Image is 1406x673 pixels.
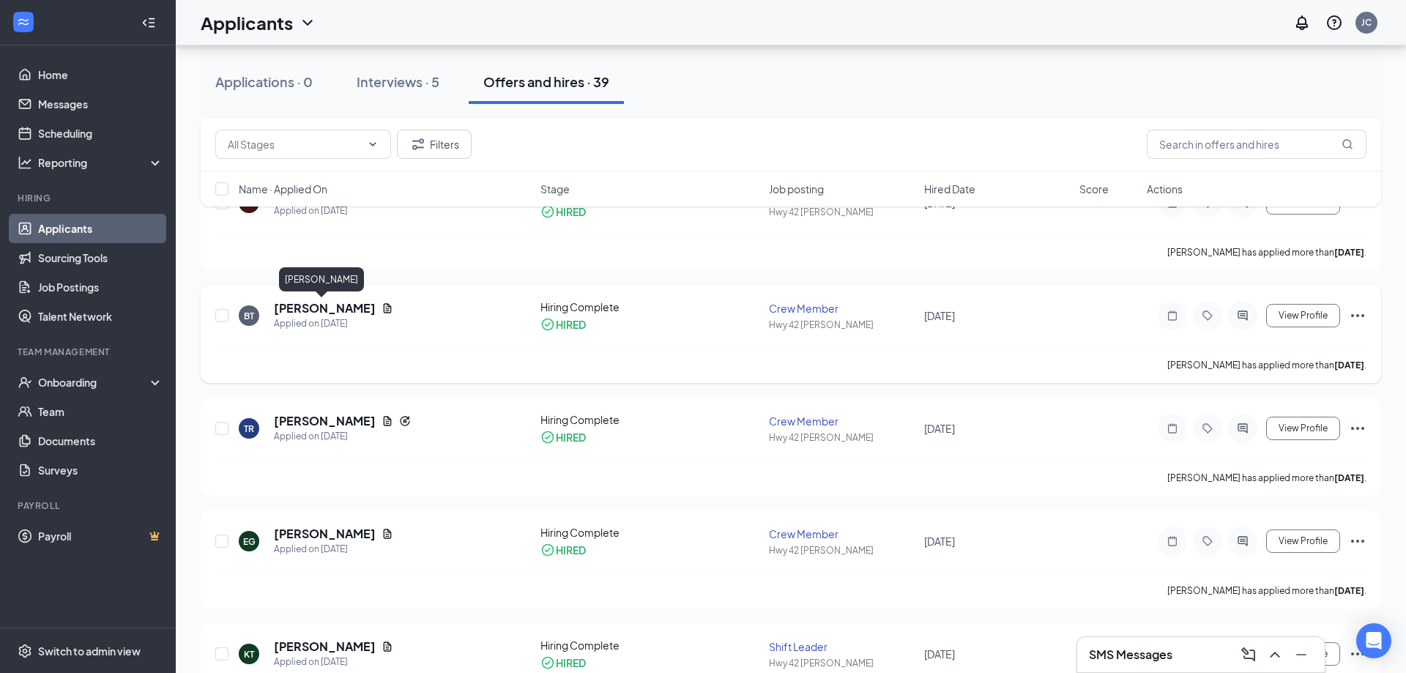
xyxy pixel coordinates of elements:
[1164,310,1181,321] svg: Note
[244,310,254,322] div: BT
[769,657,915,669] div: Hwy 42 [PERSON_NAME]
[1334,247,1364,258] b: [DATE]
[244,423,254,435] div: TR
[1349,420,1366,437] svg: Ellipses
[1234,423,1251,434] svg: ActiveChat
[1266,304,1340,327] button: View Profile
[38,426,163,456] a: Documents
[540,655,555,670] svg: CheckmarkCircle
[1167,359,1366,371] p: [PERSON_NAME] has applied more than .
[201,10,293,35] h1: Applicants
[769,527,915,541] div: Crew Member
[1325,14,1343,31] svg: QuestionInfo
[1234,535,1251,547] svg: ActiveChat
[1334,585,1364,596] b: [DATE]
[540,182,570,196] span: Stage
[274,655,393,669] div: Applied on [DATE]
[1199,535,1216,547] svg: Tag
[38,214,163,243] a: Applicants
[924,647,955,661] span: [DATE]
[38,302,163,331] a: Talent Network
[38,375,151,390] div: Onboarding
[1167,584,1366,597] p: [PERSON_NAME] has applied more than .
[1164,423,1181,434] svg: Note
[924,535,955,548] span: [DATE]
[769,301,915,316] div: Crew Member
[38,60,163,89] a: Home
[1147,130,1366,159] input: Search in offers and hires
[1361,16,1372,29] div: JC
[244,648,254,661] div: KT
[18,644,32,658] svg: Settings
[274,526,376,542] h5: [PERSON_NAME]
[924,422,955,435] span: [DATE]
[409,135,427,153] svg: Filter
[18,499,160,512] div: Payroll
[1147,182,1183,196] span: Actions
[38,272,163,302] a: Job Postings
[399,415,411,427] svg: Reapply
[556,655,586,670] div: HIRED
[38,644,141,658] div: Switch to admin view
[18,155,32,170] svg: Analysis
[299,14,316,31] svg: ChevronDown
[540,638,760,652] div: Hiring Complete
[1290,643,1313,666] button: Minimize
[243,535,256,548] div: EG
[1089,647,1172,663] h3: SMS Messages
[1237,643,1260,666] button: ComposeMessage
[38,521,163,551] a: PayrollCrown
[1199,310,1216,321] svg: Tag
[1199,423,1216,434] svg: Tag
[228,136,361,152] input: All Stages
[769,182,824,196] span: Job posting
[1334,472,1364,483] b: [DATE]
[769,544,915,557] div: Hwy 42 [PERSON_NAME]
[769,414,915,428] div: Crew Member
[1279,311,1328,321] span: View Profile
[1266,646,1284,663] svg: ChevronUp
[1079,182,1109,196] span: Score
[769,431,915,444] div: Hwy 42 [PERSON_NAME]
[1167,246,1366,259] p: [PERSON_NAME] has applied more than .
[540,543,555,557] svg: CheckmarkCircle
[1349,307,1366,324] svg: Ellipses
[382,415,393,427] svg: Document
[1234,310,1251,321] svg: ActiveChat
[18,346,160,358] div: Team Management
[274,300,376,316] h5: [PERSON_NAME]
[1263,643,1287,666] button: ChevronUp
[274,316,393,331] div: Applied on [DATE]
[556,430,586,445] div: HIRED
[769,639,915,654] div: Shift Leader
[18,375,32,390] svg: UserCheck
[382,302,393,314] svg: Document
[1164,535,1181,547] svg: Note
[1266,417,1340,440] button: View Profile
[769,319,915,331] div: Hwy 42 [PERSON_NAME]
[1279,536,1328,546] span: View Profile
[16,15,31,29] svg: WorkstreamLogo
[239,182,327,196] span: Name · Applied On
[1349,532,1366,550] svg: Ellipses
[1240,646,1257,663] svg: ComposeMessage
[540,525,760,540] div: Hiring Complete
[141,15,156,30] svg: Collapse
[382,528,393,540] svg: Document
[38,155,164,170] div: Reporting
[382,641,393,652] svg: Document
[38,243,163,272] a: Sourcing Tools
[274,413,376,429] h5: [PERSON_NAME]
[357,72,439,91] div: Interviews · 5
[1334,360,1364,371] b: [DATE]
[540,300,760,314] div: Hiring Complete
[274,542,393,557] div: Applied on [DATE]
[1167,472,1366,484] p: [PERSON_NAME] has applied more than .
[924,309,955,322] span: [DATE]
[18,192,160,204] div: Hiring
[483,72,609,91] div: Offers and hires · 39
[1279,423,1328,434] span: View Profile
[274,429,411,444] div: Applied on [DATE]
[397,130,472,159] button: Filter Filters
[215,72,313,91] div: Applications · 0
